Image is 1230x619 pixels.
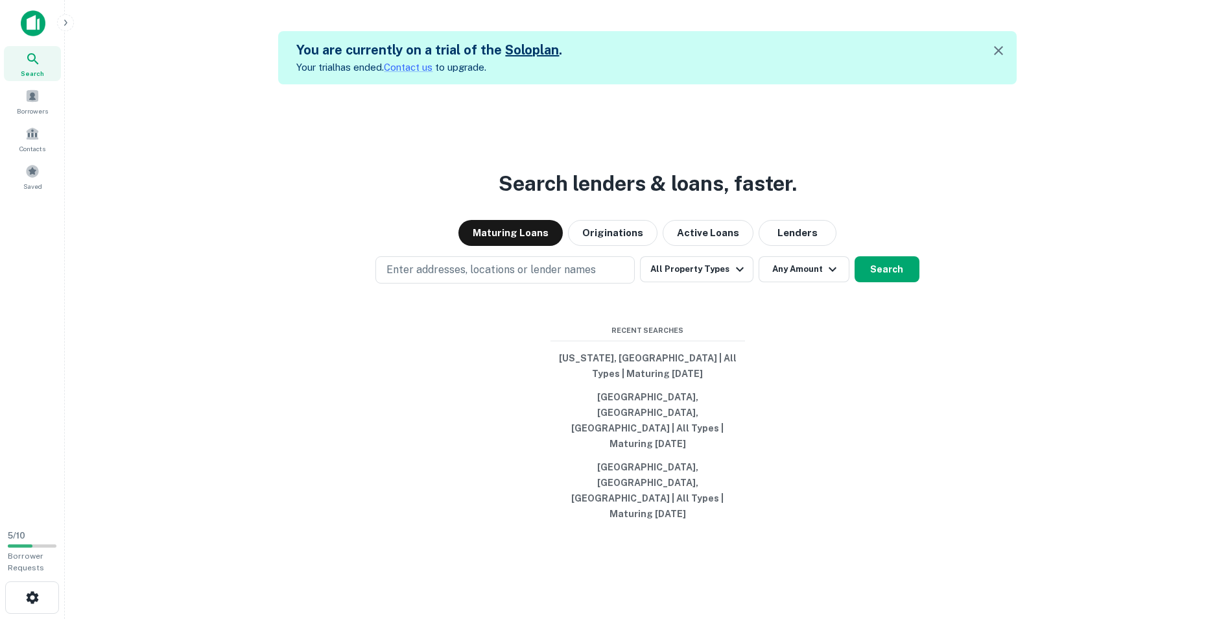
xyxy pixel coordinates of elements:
[505,42,559,58] a: Soloplan
[759,256,849,282] button: Any Amount
[4,121,61,156] a: Contacts
[386,262,596,278] p: Enter addresses, locations or lender names
[21,68,44,79] span: Search
[568,220,657,246] button: Originations
[550,385,745,455] button: [GEOGRAPHIC_DATA], [GEOGRAPHIC_DATA], [GEOGRAPHIC_DATA] | All Types | Maturing [DATE]
[21,10,45,36] img: capitalize-icon.png
[8,552,44,572] span: Borrower Requests
[640,256,753,282] button: All Property Types
[375,256,635,284] button: Enter addresses, locations or lender names
[296,60,562,75] p: Your trial has ended. to upgrade.
[17,106,48,116] span: Borrowers
[4,46,61,81] a: Search
[759,220,836,246] button: Lenders
[550,346,745,385] button: [US_STATE], [GEOGRAPHIC_DATA] | All Types | Maturing [DATE]
[384,62,432,73] a: Contact us
[23,181,42,191] span: Saved
[4,84,61,119] a: Borrowers
[296,40,562,60] h5: You are currently on a trial of the .
[663,220,753,246] button: Active Loans
[855,256,919,282] button: Search
[550,325,745,336] span: Recent Searches
[550,455,745,526] button: [GEOGRAPHIC_DATA], [GEOGRAPHIC_DATA], [GEOGRAPHIC_DATA] | All Types | Maturing [DATE]
[458,220,563,246] button: Maturing Loans
[499,168,797,199] h3: Search lenders & loans, faster.
[19,143,45,154] span: Contacts
[4,159,61,194] a: Saved
[1165,515,1230,577] iframe: Chat Widget
[8,531,25,540] span: 5 / 10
